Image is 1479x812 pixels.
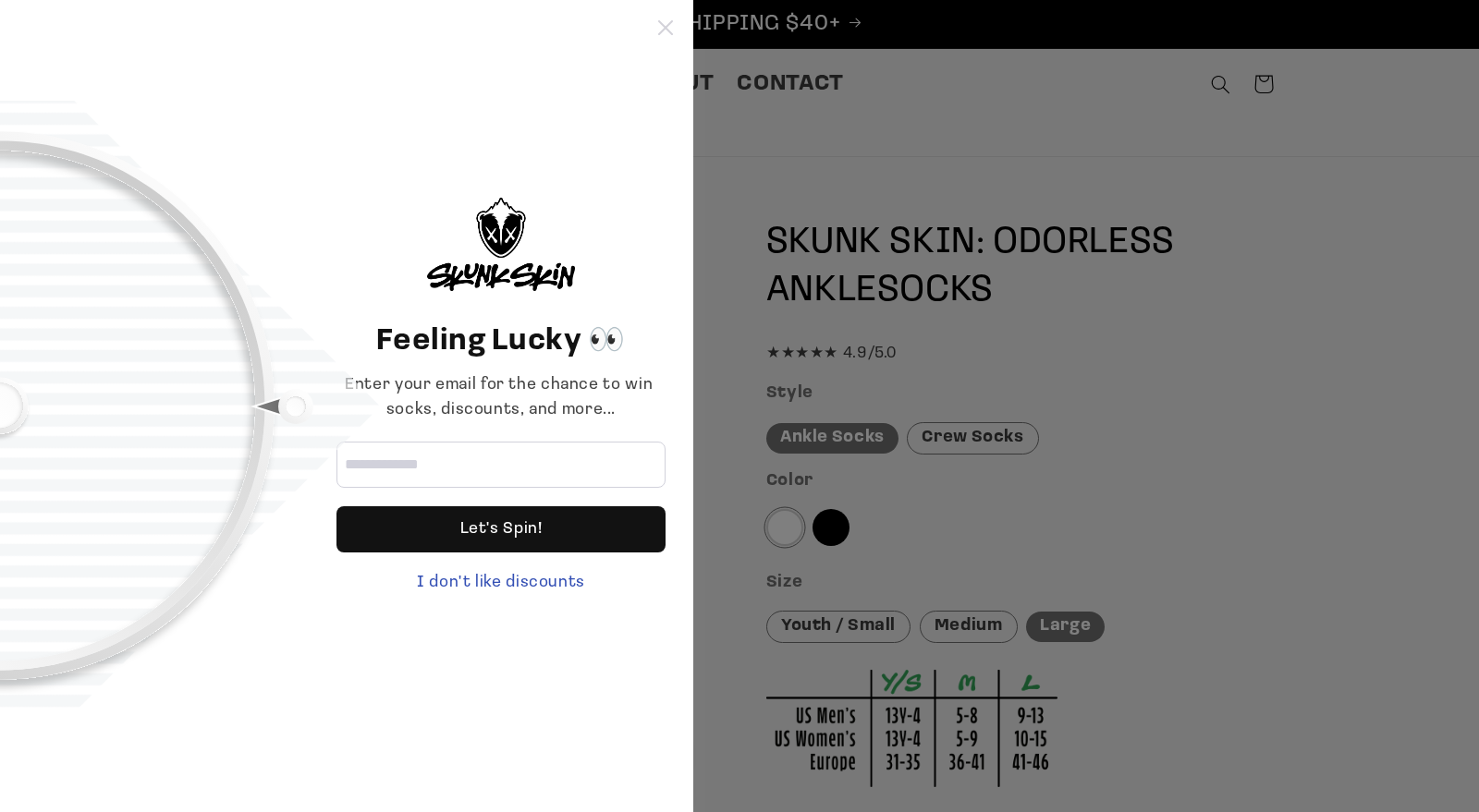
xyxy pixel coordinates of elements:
[336,506,666,552] div: Let's Spin!
[427,198,575,291] img: logo
[336,373,666,423] div: Enter your email for the chance to win socks, discounts, and more...
[336,571,666,596] div: I don't like discounts
[336,320,666,364] header: Feeling Lucky 👀
[336,442,666,488] input: Email address
[460,506,543,552] div: Let's Spin!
